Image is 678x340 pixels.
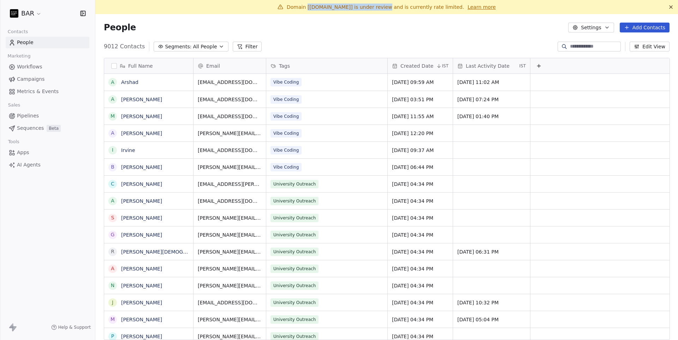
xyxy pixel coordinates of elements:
div: R [111,248,114,255]
span: [PERSON_NAME][EMAIL_ADDRESS][DOMAIN_NAME] [198,214,262,221]
button: Add Contacts [620,23,670,32]
a: [PERSON_NAME] [121,181,162,187]
div: J [112,299,113,306]
span: [DATE] 12:20 PM [392,130,448,137]
div: M [111,316,115,323]
span: [EMAIL_ADDRESS][DOMAIN_NAME] [198,198,262,205]
div: G [111,231,115,238]
a: [PERSON_NAME] [121,283,162,289]
div: C [111,180,114,188]
span: Tools [5,136,22,147]
span: [DATE] 04:34 PM [392,198,448,205]
span: IST [442,63,448,69]
a: [PERSON_NAME] [121,198,162,204]
span: [PERSON_NAME][EMAIL_ADDRESS][DOMAIN_NAME] [198,316,262,323]
span: [PERSON_NAME][EMAIL_ADDRESS][DOMAIN_NAME] [198,231,262,238]
span: Campaigns [17,75,44,83]
span: [DATE] 04:34 PM [392,231,448,238]
span: Sales [5,100,23,110]
a: Apps [6,147,89,158]
span: IST [519,63,526,69]
span: Domain [[DOMAIN_NAME]] is under review and is currently rate limited. [287,4,464,10]
span: [DATE] 03:51 PM [392,96,448,103]
span: [DATE] 04:34 PM [392,282,448,289]
span: [DATE] 07:24 PM [457,96,526,103]
span: [DATE] 09:37 AM [392,147,448,154]
span: Contacts [5,26,31,37]
span: [PERSON_NAME][EMAIL_ADDRESS][DOMAIN_NAME] [198,333,262,340]
a: [PERSON_NAME] [121,114,162,119]
span: Workflows [17,63,42,71]
span: [DATE] 04:34 PM [392,181,448,188]
button: Settings [568,23,614,32]
span: [EMAIL_ADDRESS][DOMAIN_NAME] [198,79,262,86]
span: [PERSON_NAME][EMAIL_ADDRESS][DOMAIN_NAME] [198,265,262,272]
span: Full Name [128,62,153,69]
span: People [104,22,136,33]
span: Beta [47,125,61,132]
span: [PERSON_NAME][EMAIL_ADDRESS][DOMAIN_NAME] [198,164,262,171]
span: University Outreach [270,298,319,307]
span: [DATE] 04:34 PM [392,316,448,323]
span: University Outreach [270,231,319,239]
span: Created Date [400,62,433,69]
span: [DATE] 06:44 PM [392,164,448,171]
span: Email [206,62,220,69]
a: Irvine [121,147,135,153]
div: A [111,79,114,86]
span: [DATE] 06:31 PM [457,248,526,255]
span: [EMAIL_ADDRESS][DOMAIN_NAME] [198,299,262,306]
div: Email [194,58,266,73]
span: Marketing [5,51,34,61]
span: University Outreach [270,265,319,273]
span: University Outreach [270,281,319,290]
span: People [17,39,34,46]
span: [PERSON_NAME][EMAIL_ADDRESS][DOMAIN_NAME] [198,130,262,137]
span: Vibe Coding [270,112,302,121]
span: [EMAIL_ADDRESS][DOMAIN_NAME] [198,147,262,154]
button: BAR [8,7,43,19]
span: Last Activity Date [466,62,510,69]
div: I [112,146,113,154]
div: Last Activity DateIST [453,58,530,73]
div: A [111,265,114,272]
span: Sequences [17,125,44,132]
a: [PERSON_NAME] [121,300,162,305]
span: [PERSON_NAME][EMAIL_ADDRESS][DOMAIN_NAME] [198,282,262,289]
a: [PERSON_NAME] [121,97,162,102]
span: [DATE] 04:34 PM [392,333,448,340]
a: People [6,37,89,48]
a: [PERSON_NAME][DEMOGRAPHIC_DATA] [121,249,218,255]
span: University Outreach [270,214,319,222]
img: bar1.webp [10,9,18,18]
span: Metrics & Events [17,88,59,95]
span: [DATE] 11:02 AM [457,79,526,86]
a: [PERSON_NAME] [121,215,162,221]
div: B [111,163,114,171]
span: Vibe Coding [270,129,302,138]
span: Vibe Coding [270,78,302,86]
div: Full Name [104,58,193,73]
span: University Outreach [270,315,319,324]
a: Arshad [121,79,138,85]
a: Pipelines [6,110,89,122]
span: Vibe Coding [270,163,302,171]
span: [DATE] 04:34 PM [392,248,448,255]
a: AI Agents [6,159,89,171]
a: Help & Support [51,324,91,330]
div: S [111,214,114,221]
span: [EMAIL_ADDRESS][PERSON_NAME][DOMAIN_NAME] [198,181,262,188]
a: [PERSON_NAME] [121,130,162,136]
a: [PERSON_NAME] [121,334,162,339]
a: Learn more [468,4,496,11]
span: Tags [279,62,290,69]
a: Metrics & Events [6,86,89,97]
span: University Outreach [270,248,319,256]
a: SequencesBeta [6,122,89,134]
span: [DATE] 04:34 PM [392,299,448,306]
button: Edit View [630,42,670,51]
span: AI Agents [17,161,41,169]
span: [EMAIL_ADDRESS][DOMAIN_NAME] [198,96,262,103]
a: [PERSON_NAME] [121,317,162,322]
div: Created DateIST [388,58,453,73]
